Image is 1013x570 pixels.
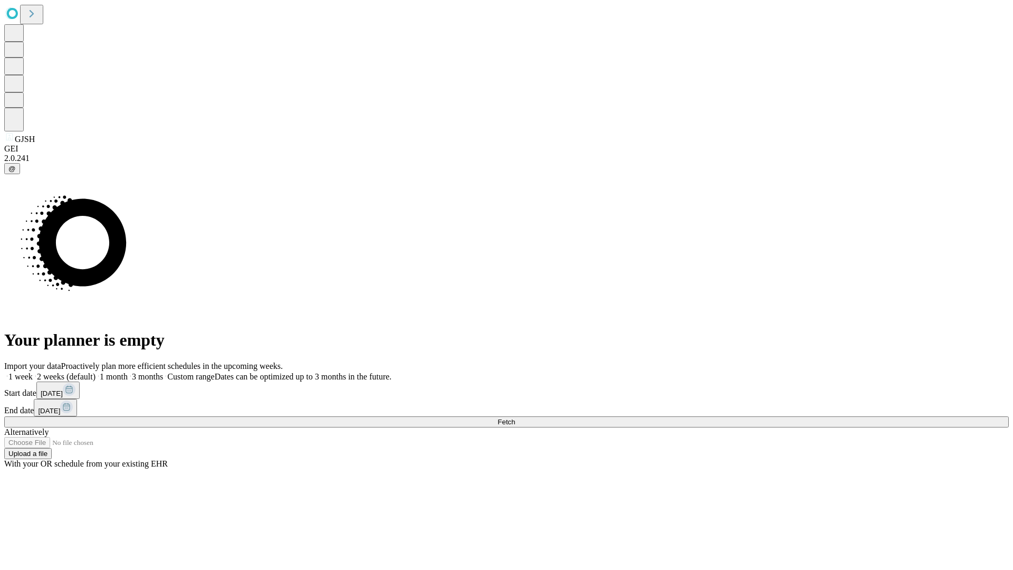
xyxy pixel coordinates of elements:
h1: Your planner is empty [4,330,1009,350]
span: 1 month [100,372,128,381]
span: GJSH [15,135,35,144]
div: GEI [4,144,1009,154]
span: 2 weeks (default) [37,372,95,381]
button: @ [4,163,20,174]
span: 3 months [132,372,163,381]
span: Proactively plan more efficient schedules in the upcoming weeks. [61,362,283,370]
div: End date [4,399,1009,416]
span: Custom range [167,372,214,381]
button: Upload a file [4,448,52,459]
span: [DATE] [38,407,60,415]
span: Dates can be optimized up to 3 months in the future. [215,372,391,381]
span: @ [8,165,16,173]
button: [DATE] [34,399,77,416]
button: [DATE] [36,382,80,399]
span: Fetch [498,418,515,426]
span: Import your data [4,362,61,370]
button: Fetch [4,416,1009,427]
div: Start date [4,382,1009,399]
span: With your OR schedule from your existing EHR [4,459,168,468]
span: [DATE] [41,389,63,397]
div: 2.0.241 [4,154,1009,163]
span: 1 week [8,372,33,381]
span: Alternatively [4,427,49,436]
